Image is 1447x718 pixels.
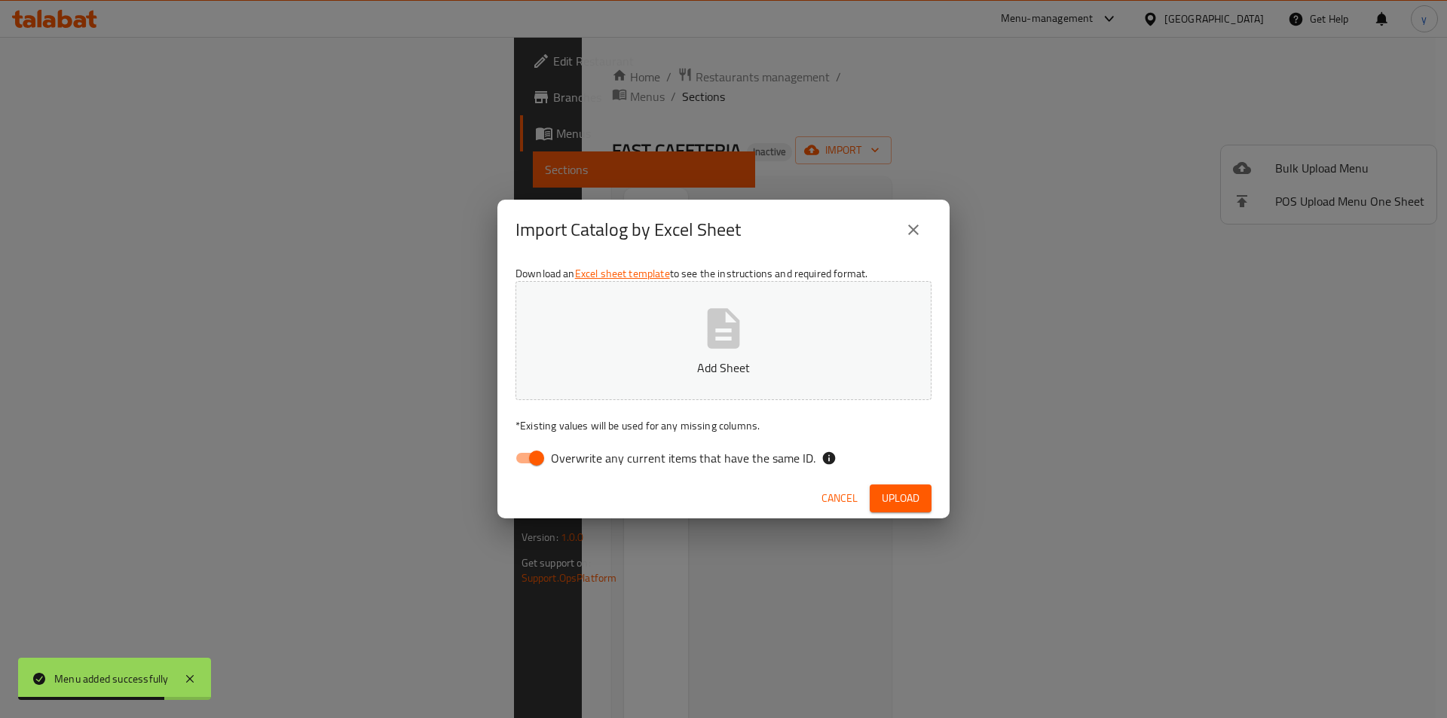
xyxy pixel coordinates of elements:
[815,484,864,512] button: Cancel
[821,489,858,508] span: Cancel
[54,671,169,687] div: Menu added successfully
[821,451,837,466] svg: If the overwrite option isn't selected, then the items that match an existing ID will be ignored ...
[539,359,908,377] p: Add Sheet
[882,489,919,508] span: Upload
[515,281,932,400] button: Add Sheet
[515,218,741,242] h2: Import Catalog by Excel Sheet
[870,484,932,512] button: Upload
[515,418,932,433] p: Existing values will be used for any missing columns.
[497,260,950,478] div: Download an to see the instructions and required format.
[575,264,670,283] a: Excel sheet template
[551,449,815,467] span: Overwrite any current items that have the same ID.
[895,212,932,248] button: close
